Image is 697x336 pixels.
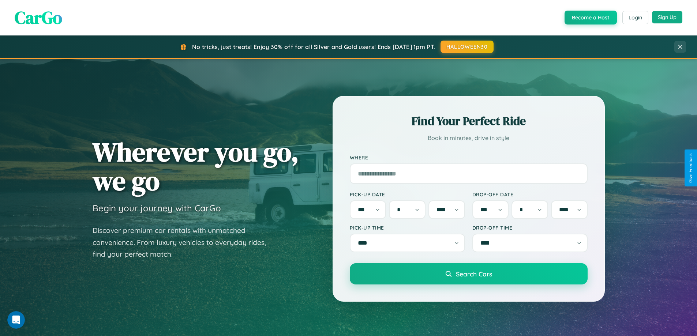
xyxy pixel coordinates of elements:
span: Search Cars [456,270,492,278]
h2: Find Your Perfect Ride [350,113,588,129]
button: HALLOWEEN30 [441,41,494,53]
label: Drop-off Date [472,191,588,197]
button: Become a Host [565,11,617,24]
p: Book in minutes, drive in style [350,133,588,143]
button: Sign Up [652,11,682,23]
p: Discover premium car rentals with unmatched convenience. From luxury vehicles to everyday rides, ... [93,224,276,260]
label: Pick-up Time [350,224,465,231]
button: Login [622,11,648,24]
span: No tricks, just treats! Enjoy 30% off for all Silver and Gold users! Ends [DATE] 1pm PT. [192,43,435,50]
label: Pick-up Date [350,191,465,197]
label: Where [350,154,588,161]
iframe: Intercom live chat [7,311,25,329]
h1: Wherever you go, we go [93,137,299,195]
label: Drop-off Time [472,224,588,231]
span: CarGo [15,5,62,30]
h3: Begin your journey with CarGo [93,203,221,214]
button: Search Cars [350,263,588,284]
div: Give Feedback [688,153,693,183]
